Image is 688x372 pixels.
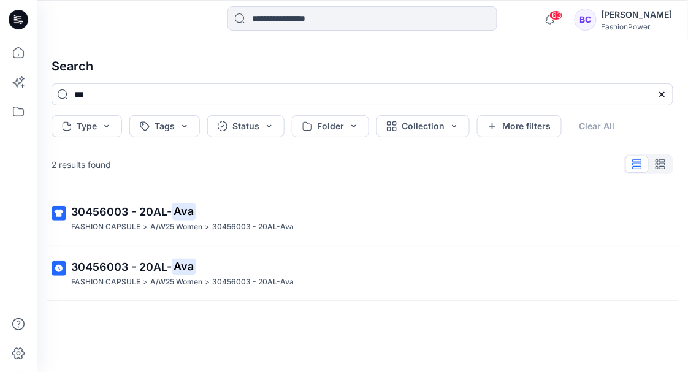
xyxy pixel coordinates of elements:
p: > [143,221,148,233]
h4: Search [42,49,683,83]
button: Collection [376,115,470,137]
p: 2 results found [52,158,111,171]
button: Type [52,115,122,137]
a: 30456003 - 20AL-AvaFASHION CAPSULE>A/W25 Women>30456003 - 20AL-Ava [44,196,681,241]
p: A/W25 Women [150,221,202,233]
p: 30456003 - 20AL-Ava [212,276,294,289]
button: Tags [129,115,200,137]
button: More filters [477,115,562,137]
p: A/W25 Women [150,276,202,289]
a: 30456003 - 20AL-AvaFASHION CAPSULE>A/W25 Women>30456003 - 20AL-Ava [44,251,681,296]
mark: Ava [172,258,196,275]
div: FashionPower [602,22,673,31]
span: 30456003 - 20AL- [71,260,172,273]
button: Folder [292,115,369,137]
button: Status [207,115,285,137]
p: 30456003 - 20AL-Ava [212,221,294,233]
div: BC [575,9,597,31]
p: > [143,276,148,289]
p: FASHION CAPSULE [71,221,140,233]
span: 30456003 - 20AL- [71,205,172,218]
p: > [205,276,210,289]
mark: Ava [172,203,196,220]
span: 63 [549,10,563,20]
div: [PERSON_NAME] [602,7,673,22]
p: > [205,221,210,233]
p: FASHION CAPSULE [71,276,140,289]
